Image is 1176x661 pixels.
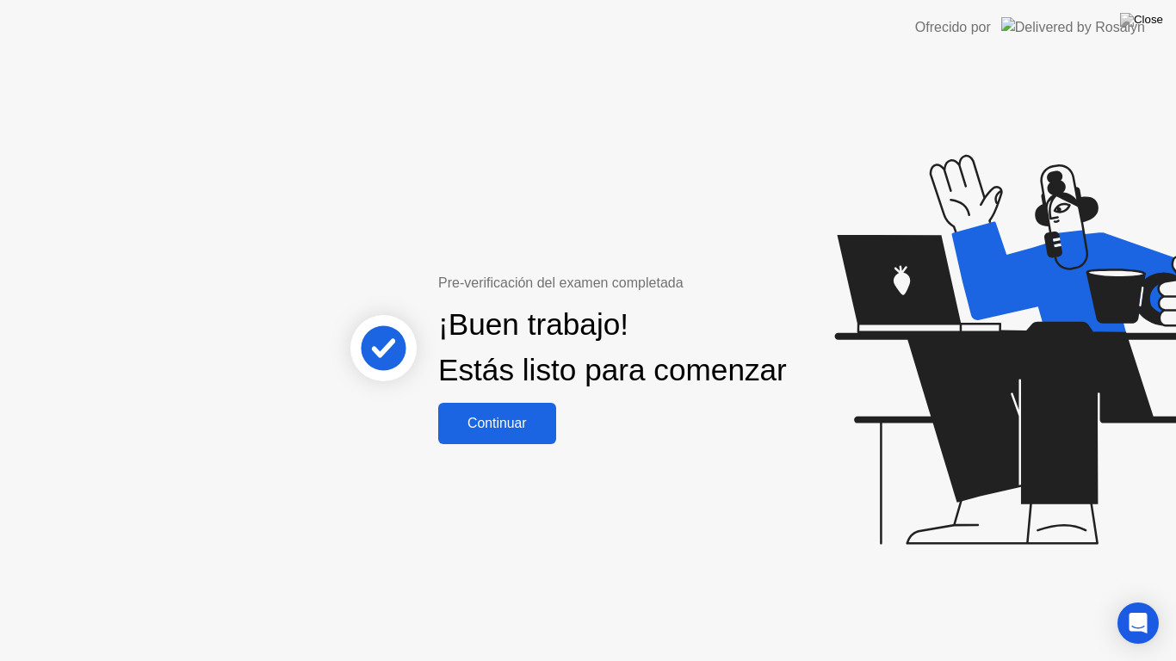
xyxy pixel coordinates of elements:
[438,403,556,444] button: Continuar
[1001,17,1145,37] img: Delivered by Rosalyn
[438,273,794,293] div: Pre-verificación del examen completada
[443,416,551,431] div: Continuar
[1117,602,1159,644] div: Open Intercom Messenger
[915,17,991,38] div: Ofrecido por
[1120,13,1163,27] img: Close
[438,302,787,393] div: ¡Buen trabajo! Estás listo para comenzar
